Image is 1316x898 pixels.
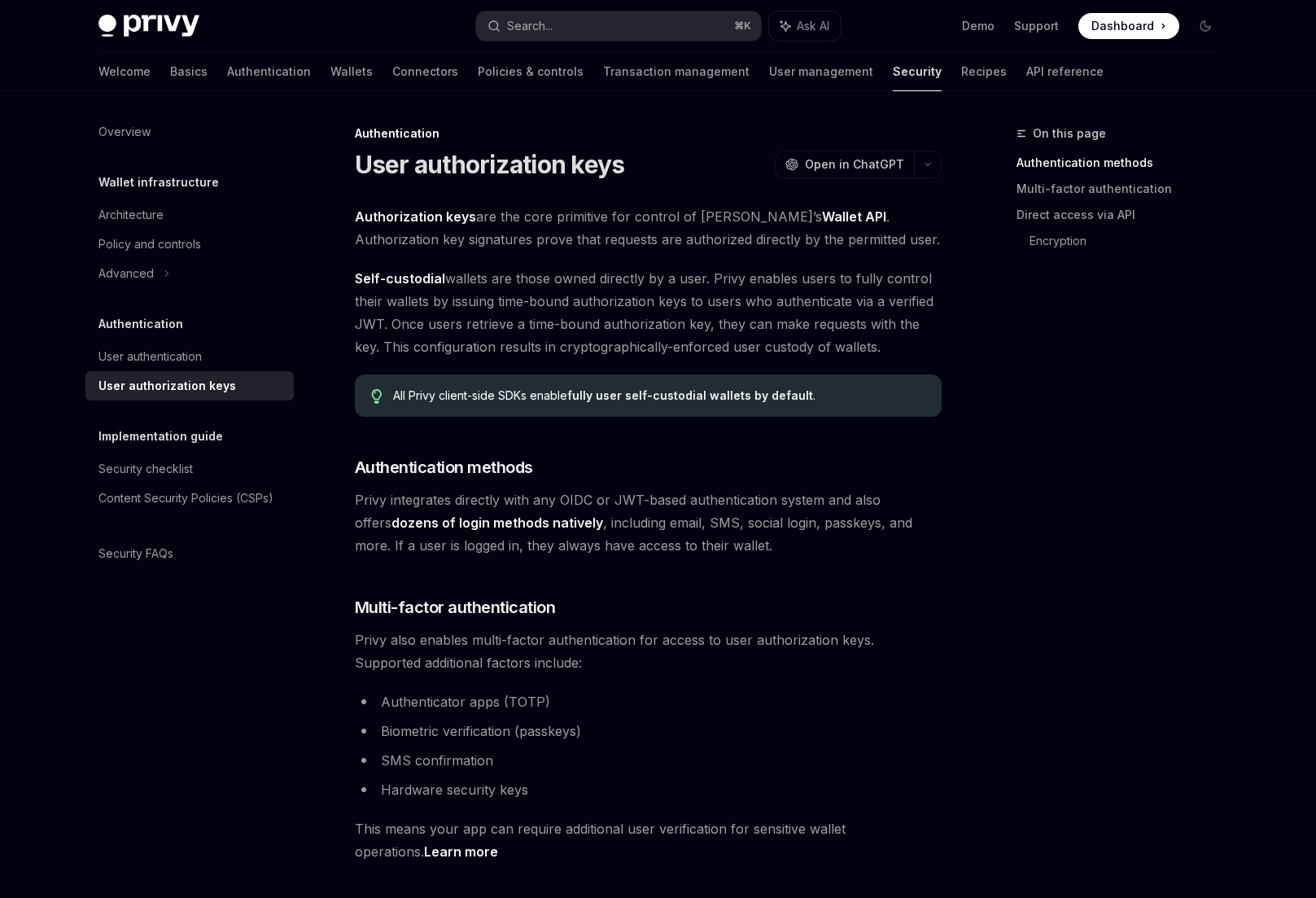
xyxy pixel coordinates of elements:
img: dark logo [98,15,199,37]
button: Search...⌘K [476,11,761,41]
a: Security checklist [85,454,294,484]
span: wallets are those owned directly by a user. Privy enables users to fully control their wallets by... [355,267,942,358]
a: Learn more [424,843,498,861]
span: Privy also enables multi-factor authentication for access to user authorization keys. Supported a... [355,629,942,674]
a: User authorization keys [85,371,294,401]
span: Open in ChatGPT [805,156,904,173]
a: Dashboard [1078,13,1179,39]
h5: Wallet infrastructure [98,173,219,192]
h5: Authentication [98,314,183,334]
span: Privy integrates directly with any OIDC or JWT-based authentication system and also offers , incl... [355,488,942,557]
div: All Privy client-side SDKs enable . [393,388,925,404]
span: This means your app can require additional user verification for sensitive wallet operations. [355,817,942,863]
li: Biometric verification (passkeys) [355,720,942,742]
strong: Self-custodial [355,270,445,287]
div: User authorization keys [98,376,236,396]
div: Authentication [355,125,942,142]
div: Overview [98,122,151,142]
span: are the core primitive for control of [PERSON_NAME]’s . Authorization key signatures prove that r... [355,205,942,251]
a: Welcome [98,52,151,91]
a: Policy and controls [85,230,294,259]
a: User authentication [85,342,294,371]
a: Content Security Policies (CSPs) [85,484,294,513]
span: Multi-factor authentication [355,596,556,619]
div: Policy and controls [98,234,201,254]
div: Security FAQs [98,544,173,563]
div: User authentication [98,347,202,366]
a: Authorization keys [355,208,476,226]
li: SMS confirmation [355,749,942,772]
h5: Implementation guide [98,427,223,446]
a: Demo [962,18,995,34]
span: Authentication methods [355,456,533,479]
a: API reference [1026,52,1104,91]
h1: User authorization keys [355,150,625,179]
span: Dashboard [1091,18,1154,34]
a: Multi-factor authentication [1017,176,1231,202]
a: Connectors [392,52,458,91]
span: On this page [1033,124,1106,143]
a: Wallet API [822,208,886,226]
a: Basics [170,52,208,91]
a: Encryption [1030,228,1231,254]
div: Security checklist [98,459,193,479]
a: Authentication methods [1017,150,1231,176]
li: Hardware security keys [355,778,942,801]
div: Search... [507,16,553,36]
strong: fully user self-custodial wallets by default [567,388,813,402]
li: Authenticator apps (TOTP) [355,690,942,713]
a: dozens of login methods natively [391,515,603,532]
svg: Tip [371,389,383,404]
a: Architecture [85,200,294,230]
a: Wallets [330,52,373,91]
span: Ask AI [797,18,829,34]
div: Advanced [98,264,154,283]
a: Overview [85,117,294,147]
a: Direct access via API [1017,202,1231,228]
a: Policies & controls [478,52,584,91]
div: Content Security Policies (CSPs) [98,488,273,508]
a: Support [1014,18,1059,34]
a: Security FAQs [85,539,294,568]
button: Ask AI [769,11,841,41]
a: Transaction management [603,52,750,91]
span: ⌘ K [734,20,751,33]
a: Security [893,52,942,91]
a: User management [769,52,873,91]
a: Recipes [961,52,1007,91]
div: Architecture [98,205,164,225]
button: Toggle dark mode [1192,13,1218,39]
button: Open in ChatGPT [775,151,914,178]
a: Authentication [227,52,311,91]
